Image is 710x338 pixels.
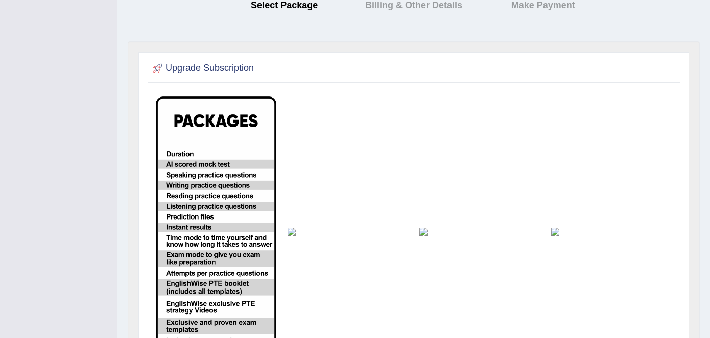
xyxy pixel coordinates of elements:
h4: Make Payment [484,1,603,11]
img: inr-silver.png [288,228,408,236]
h2: Upgrade Subscription [150,61,254,76]
img: inr-diamond.png [551,228,672,236]
h4: Billing & Other Details [354,1,473,11]
img: inr-gold.png [419,228,540,236]
h4: Select Package [225,1,344,11]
